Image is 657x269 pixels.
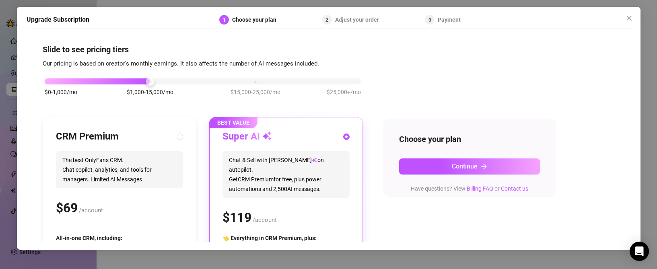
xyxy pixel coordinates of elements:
span: 1 [222,17,225,23]
span: 2 [325,17,328,23]
span: Close [623,15,636,21]
span: The best OnlyFans CRM. Chat copilot, analytics, and tools for managers. Limited AI Messages. [56,151,183,188]
span: All-in-one CRM, including: [56,235,122,241]
div: Payment [438,15,461,25]
span: Our pricing is based on creator's monthly earnings. It also affects the number of AI messages inc... [43,60,319,67]
h4: Slide to see pricing tiers [43,43,615,55]
span: $ [222,210,251,225]
span: $1,000-15,000/mo [126,88,173,97]
span: 3 [428,17,431,23]
span: $0-1,000/mo [45,88,77,97]
h3: CRM Premium [56,130,119,143]
span: /account [79,207,103,214]
h5: Upgrade Subscription [27,15,89,25]
span: /account [253,216,277,224]
span: $25,000+/mo [327,88,361,97]
h3: Super AI [222,130,272,143]
div: Open Intercom Messenger [630,242,649,261]
span: $ [56,200,78,216]
a: Contact us [501,185,528,191]
span: 👈 Everything in CRM Premium, plus: [222,235,317,241]
span: arrow-right [481,163,487,169]
span: Chat & Sell with [PERSON_NAME] on autopilot. Get CRM Premium for free, plus power automations and... [222,151,350,198]
button: Continuearrow-right [399,158,540,174]
div: Adjust your order [335,15,383,25]
div: Choose your plan [232,15,281,25]
span: $15,000-25,000/mo [231,88,280,97]
h4: Choose your plan [399,133,540,144]
a: Billing FAQ [467,185,493,191]
span: Continue [452,162,478,170]
button: Close [623,12,636,25]
span: BEST VALUE [209,117,257,128]
span: close [626,15,632,21]
span: Have questions? View or [411,185,528,191]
